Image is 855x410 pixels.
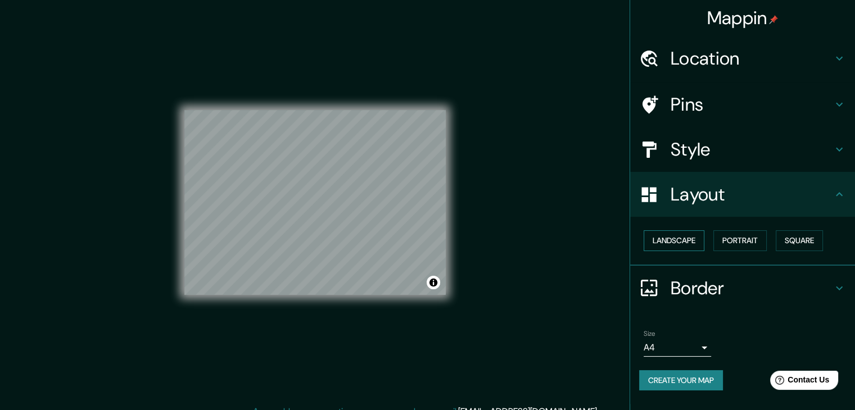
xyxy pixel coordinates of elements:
label: Size [644,329,655,338]
iframe: Help widget launcher [755,366,843,398]
canvas: Map [184,110,446,295]
div: Location [630,36,855,81]
h4: Border [671,277,833,299]
h4: Pins [671,93,833,116]
button: Toggle attribution [427,276,440,289]
img: pin-icon.png [769,15,778,24]
h4: Mappin [707,7,779,29]
div: Border [630,266,855,311]
button: Portrait [713,230,767,251]
h4: Layout [671,183,833,206]
div: Layout [630,172,855,217]
h4: Style [671,138,833,161]
button: Square [776,230,823,251]
div: A4 [644,339,711,357]
button: Landscape [644,230,704,251]
div: Style [630,127,855,172]
div: Pins [630,82,855,127]
button: Create your map [639,370,723,391]
h4: Location [671,47,833,70]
